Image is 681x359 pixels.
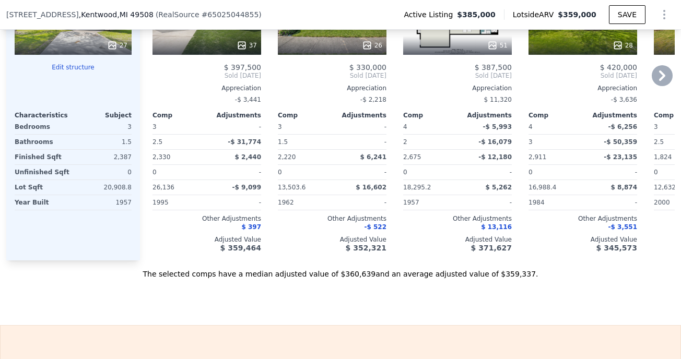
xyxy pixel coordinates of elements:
div: 20,908.8 [75,180,132,195]
span: $ 359,464 [220,244,261,252]
span: -$ 50,359 [604,138,637,146]
div: Unfinished Sqft [15,165,71,179]
div: Subject [73,111,132,119]
div: Bedrooms [15,119,71,134]
div: Appreciation [152,84,261,92]
div: 1.5 [75,135,132,149]
span: -$ 2,218 [360,96,386,103]
div: - [585,165,637,179]
span: $ 387,500 [475,63,512,71]
span: -$ 12,180 [478,153,512,161]
div: - [334,135,386,149]
span: $ 397,500 [224,63,261,71]
div: Other Adjustments [529,214,637,223]
div: - [334,165,386,179]
div: 51 [487,40,508,51]
span: $ 6,241 [360,153,386,161]
div: Comp [529,111,583,119]
span: -$ 5,993 [483,123,512,130]
span: Sold [DATE] [529,71,637,80]
span: Sold [DATE] [152,71,261,80]
div: - [585,195,637,210]
div: The selected comps have a median adjusted value of $360,639 and an average adjusted value of $359... [6,260,675,279]
span: # 65025044855 [202,10,259,19]
span: 26,136 [152,184,174,191]
div: Adjustments [583,111,637,119]
div: Adjusted Value [278,235,386,244]
span: $ 13,116 [481,223,512,231]
div: Appreciation [403,84,512,92]
span: $ 345,573 [596,244,637,252]
div: Comp [152,111,207,119]
div: 27 [107,40,127,51]
span: RealSource [158,10,199,19]
div: Adjusted Value [529,235,637,244]
span: 2,330 [152,153,170,161]
div: 1995 [152,195,205,210]
div: Bathrooms [15,135,71,149]
button: SAVE [609,5,645,24]
div: Comp [278,111,332,119]
span: 0 [278,169,282,176]
span: $ 5,262 [486,184,512,191]
span: 4 [403,123,407,130]
div: 1962 [278,195,330,210]
div: - [209,165,261,179]
span: -$ 31,774 [228,138,261,146]
span: 2,675 [403,153,421,161]
span: $ 11,320 [484,96,512,103]
span: Sold [DATE] [403,71,512,80]
span: 2,911 [529,153,546,161]
div: Lot Sqft [15,180,71,195]
button: Show Options [654,4,675,25]
div: Finished Sqft [15,150,71,164]
div: 1957 [75,195,132,210]
div: - [209,195,261,210]
div: Characteristics [15,111,73,119]
div: Other Adjustments [152,214,261,223]
span: 0 [529,169,533,176]
div: 1.5 [278,135,330,149]
span: $ 2,440 [235,153,261,161]
span: $ 330,000 [349,63,386,71]
span: Active Listing [404,9,457,20]
span: $ 371,627 [471,244,512,252]
span: -$ 6,256 [608,123,637,130]
div: 28 [613,40,633,51]
div: 1984 [529,195,581,210]
div: 2.5 [152,135,205,149]
div: 0 [75,165,132,179]
span: $ 16,602 [356,184,386,191]
div: - [334,119,386,134]
div: - [334,195,386,210]
span: Sold [DATE] [278,71,386,80]
div: Adjusted Value [152,235,261,244]
span: $ 8,874 [611,184,637,191]
div: - [460,195,512,210]
span: , Kentwood [79,9,154,20]
span: 16,988.4 [529,184,556,191]
div: 2,387 [75,150,132,164]
span: -$ 522 [364,223,386,231]
span: 3 [278,123,282,130]
span: $ 397 [241,223,261,231]
span: Lotside ARV [513,9,558,20]
div: 1957 [403,195,455,210]
span: -$ 3,551 [608,223,637,231]
div: Appreciation [278,84,386,92]
span: 3 [152,123,157,130]
div: Other Adjustments [403,214,512,223]
button: Edit structure [15,63,132,71]
div: Adjustments [332,111,386,119]
div: 3 [75,119,132,134]
span: $359,000 [558,10,596,19]
span: -$ 23,135 [604,153,637,161]
span: 4 [529,123,533,130]
div: Adjusted Value [403,235,512,244]
span: 3 [654,123,658,130]
div: Comp [403,111,457,119]
div: Other Adjustments [278,214,386,223]
div: - [460,165,512,179]
div: Year Built [15,195,71,210]
div: 37 [237,40,257,51]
